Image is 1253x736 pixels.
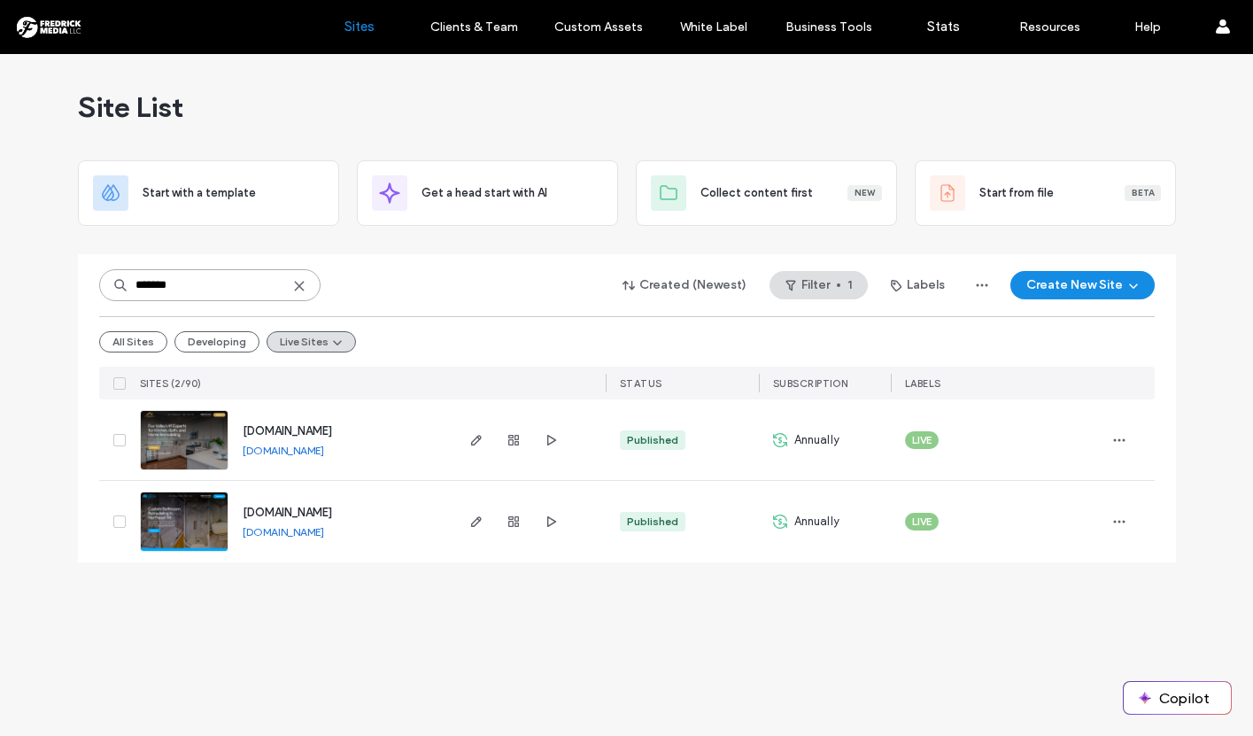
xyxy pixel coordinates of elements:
span: LIVE [912,432,932,448]
button: Developing [174,331,259,353]
span: STATUS [620,377,662,390]
span: LABELS [905,377,941,390]
span: Help [41,12,77,28]
div: Start with a template [78,160,339,226]
span: SUBSCRIPTION [773,377,848,390]
span: LIVE [912,514,932,530]
label: Business Tools [785,19,872,35]
span: Get a head start with AI [422,184,547,202]
span: Start with a template [143,184,256,202]
label: Resources [1019,19,1080,35]
div: Get a head start with AI [357,160,618,226]
button: Filter1 [770,271,868,299]
div: Domain: [DOMAIN_NAME] [46,46,195,60]
button: Create New Site [1010,271,1155,299]
span: Collect content first [700,184,813,202]
span: Start from file [979,184,1054,202]
img: tab_domain_overview_orange.svg [48,103,62,117]
button: Created (Newest) [607,271,762,299]
span: Annually [794,513,840,531]
img: logo_orange.svg [28,28,43,43]
img: tab_keywords_by_traffic_grey.svg [176,103,190,117]
div: Keywords by Traffic [196,105,298,116]
span: Site List [78,89,183,125]
div: New [847,185,882,201]
a: [DOMAIN_NAME] [243,444,324,457]
img: website_grey.svg [28,46,43,60]
span: SITES (2/90) [140,377,202,390]
label: Help [1134,19,1161,35]
button: Live Sites [267,331,356,353]
div: Published [627,432,678,448]
label: Clients & Team [430,19,518,35]
label: Custom Assets [554,19,643,35]
label: White Label [680,19,747,35]
button: Labels [875,271,961,299]
div: Published [627,514,678,530]
a: [DOMAIN_NAME] [243,424,332,438]
a: [DOMAIN_NAME] [243,506,332,519]
button: All Sites [99,331,167,353]
label: Stats [927,19,960,35]
span: Annually [794,431,840,449]
a: [DOMAIN_NAME] [243,525,324,538]
div: v 4.0.25 [50,28,87,43]
label: Sites [344,19,375,35]
div: Beta [1125,185,1161,201]
div: Domain Overview [67,105,159,116]
button: Copilot [1124,682,1231,714]
div: Collect content firstNew [636,160,897,226]
div: Start from fileBeta [915,160,1176,226]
